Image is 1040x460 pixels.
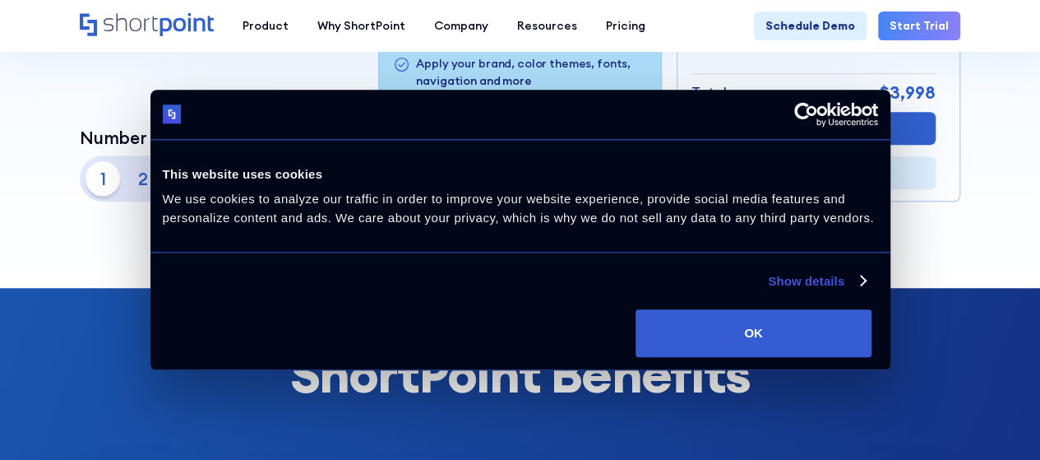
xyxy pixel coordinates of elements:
[734,102,878,127] a: Usercentrics Cookiebot - opens in a new window
[243,17,289,35] div: Product
[163,192,874,225] span: We use cookies to analyze our traffic in order to improve your website experience, provide social...
[416,55,646,90] p: Apply your brand, color themes, fonts, navigation and more
[606,17,645,35] div: Pricing
[228,12,303,40] a: Product
[434,17,488,35] div: Company
[878,12,960,40] a: Start Trial
[317,17,405,35] div: Why ShortPoint
[303,12,419,40] a: Why ShortPoint
[754,12,867,40] a: Schedule Demo
[591,12,659,40] a: Pricing
[768,272,865,291] a: Show details
[636,309,871,357] button: OK
[691,82,731,104] p: Total:
[86,161,120,196] p: 1
[502,12,591,40] a: Resources
[958,381,1040,460] iframe: Chat Widget
[80,128,281,148] a: Number of Designers
[80,346,960,402] h2: ShortPoint Benefits
[419,12,502,40] a: Company
[163,105,182,124] img: logo
[126,161,160,196] p: 2
[80,128,252,148] p: Number of Designers
[80,13,214,38] a: Home
[880,80,936,106] p: $3,998
[163,165,878,184] div: This website uses cookies
[517,17,577,35] div: Resources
